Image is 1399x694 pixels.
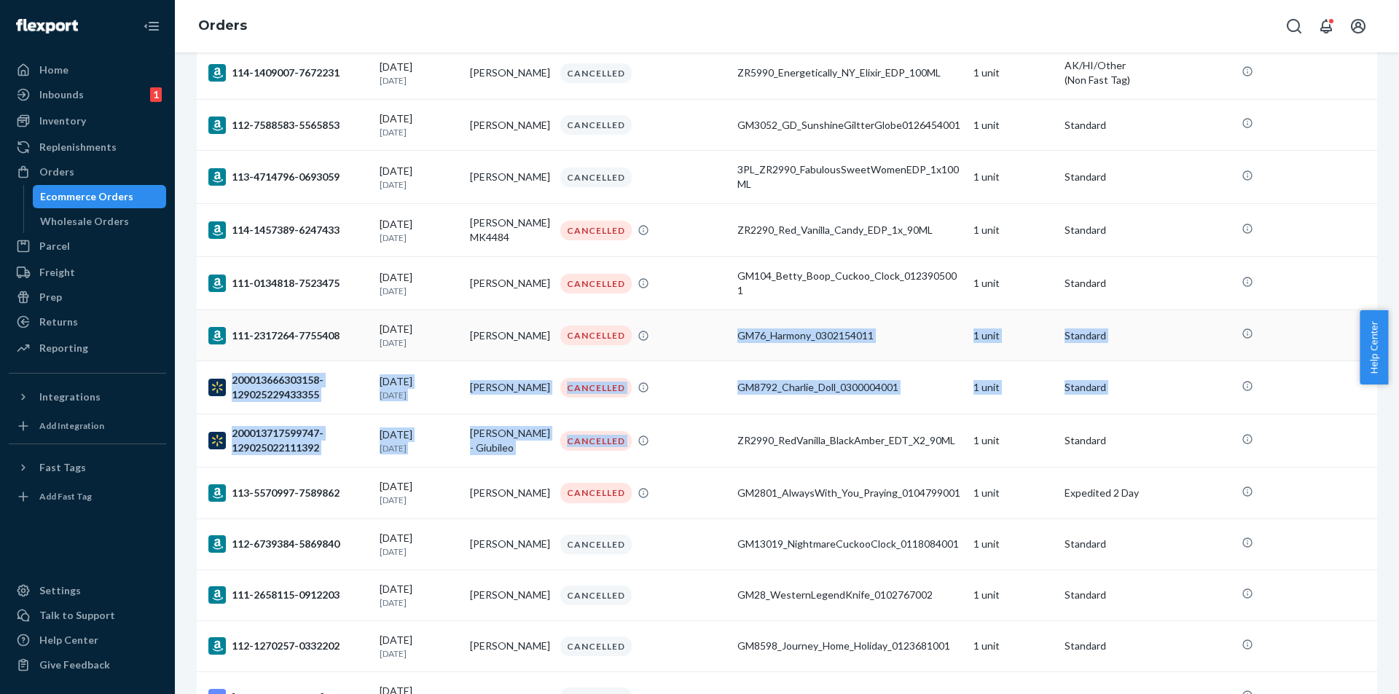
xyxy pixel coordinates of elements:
[9,628,166,652] a: Help Center
[380,111,458,138] div: [DATE]
[1065,433,1230,448] p: Standard
[187,5,259,47] ol: breadcrumbs
[40,189,133,204] div: Ecommerce Orders
[39,608,115,623] div: Talk to Support
[380,494,458,506] p: [DATE]
[464,257,554,310] td: [PERSON_NAME]
[380,232,458,244] p: [DATE]
[1065,223,1230,237] p: Standard
[560,63,632,83] div: CANCELLED
[737,486,962,500] div: GM2801_AlwaysWith_You_Praying_0104799001
[39,87,84,102] div: Inbounds
[9,109,166,133] a: Inventory
[9,83,166,106] a: Inbounds1
[150,87,162,102] div: 1
[1065,170,1230,184] p: Standard
[208,168,368,186] div: 113-4714796-0693059
[1280,12,1309,41] button: Open Search Box
[1065,588,1230,602] p: Standard
[968,151,1058,204] td: 1 unit
[380,270,458,297] div: [DATE]
[737,269,962,298] div: GM104_Betty_Boop_Cuckoo_Clock_0123905001
[464,414,554,468] td: [PERSON_NAME] - Giubileo
[560,585,632,605] div: CANCELLED
[208,327,368,344] div: 111-2317264-7755408
[464,468,554,518] td: [PERSON_NAME]
[968,414,1058,468] td: 1 unit
[1065,118,1230,133] p: Standard
[737,328,962,343] div: GM76_Harmony_0302154011
[208,275,368,292] div: 111-0134818-7523475
[560,535,632,554] div: CANCELLED
[380,178,458,191] p: [DATE]
[208,586,368,604] div: 111-2658115-0912203
[380,374,458,401] div: [DATE]
[39,114,86,128] div: Inventory
[968,204,1058,257] td: 1 unit
[968,569,1058,620] td: 1 unit
[9,160,166,184] a: Orders
[9,261,166,284] a: Freight
[208,637,368,655] div: 112-1270257-0332202
[39,239,70,253] div: Parcel
[39,315,78,329] div: Returns
[39,165,74,179] div: Orders
[9,414,166,438] a: Add Integration
[16,19,78,33] img: Flexport logo
[9,456,166,479] button: Fast Tags
[1065,380,1230,395] p: Standard
[464,310,554,361] td: [PERSON_NAME]
[33,210,167,233] a: Wholesale Orders
[9,310,166,334] a: Returns
[560,431,632,451] div: CANCELLED
[39,63,68,77] div: Home
[1065,328,1230,343] p: Standard
[9,653,166,677] button: Give Feedback
[208,426,368,455] div: 200013717599747-129025022111392
[39,658,110,672] div: Give Feedback
[9,135,166,159] a: Replenishments
[39,633,98,647] div: Help Center
[737,162,962,192] div: 3PL_ZR2990_FabulousSweetWomenEDP_1x100ML
[9,234,166,258] a: Parcel
[9,385,166,409] button: Integrations
[208,535,368,553] div: 112-6739384-5869840
[737,537,962,551] div: GM13019_NightmareCuckooClock_0118084001
[380,442,458,454] p: [DATE]
[968,100,1058,151] td: 1 unit
[968,620,1058,671] td: 1 unit
[380,217,458,244] div: [DATE]
[198,17,247,33] a: Orders
[737,433,962,448] div: ZR2990_RedVanilla_BlackAmber_EDT_X2_90ML
[737,223,962,237] div: ZR2290_Red_Vanilla_Candy_EDP_1x_90ML
[1065,537,1230,551] p: Standard
[968,257,1058,310] td: 1 unit
[560,378,632,398] div: CANCELLED
[208,484,368,502] div: 113-5570997-7589862
[9,58,166,82] a: Home
[380,531,458,558] div: [DATE]
[137,12,166,41] button: Close Navigation
[380,60,458,87] div: [DATE]
[464,518,554,569] td: [PERSON_NAME]
[560,636,632,656] div: CANCELLED
[380,285,458,297] p: [DATE]
[208,373,368,402] div: 200013666303158-129025229433355
[39,140,117,154] div: Replenishments
[380,582,458,609] div: [DATE]
[737,639,962,653] div: GM8598_Journey_Home_Holiday_0123681001
[380,633,458,660] div: [DATE]
[968,47,1058,100] td: 1 unit
[1360,310,1388,385] button: Help Center
[380,164,458,191] div: [DATE]
[40,214,129,229] div: Wholesale Orders
[560,483,632,502] div: CANCELLED
[380,647,458,660] p: [DATE]
[9,579,166,602] a: Settings
[380,596,458,609] p: [DATE]
[208,117,368,134] div: 112-7588583-5565853
[560,326,632,345] div: CANCELLED
[968,518,1058,569] td: 1 unit
[464,569,554,620] td: [PERSON_NAME]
